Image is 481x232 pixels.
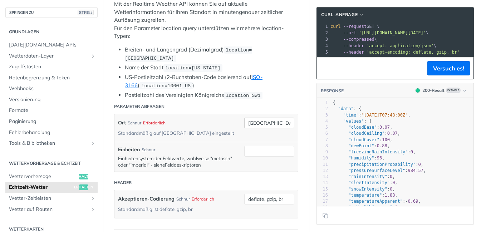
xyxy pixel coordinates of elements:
span: "snowIntensity" [348,187,387,192]
span: Fehlerbehandlung [9,129,96,136]
span: 'accept-encoding: deflate, gzip, br' [367,50,460,55]
a: Fehlerbehandlung [5,127,98,138]
h2: Wettervorhersage & Echtzeit [5,160,98,167]
span: curl [330,24,341,29]
span: "cloudBase" [348,125,377,130]
span: : , [333,156,385,161]
a: ISO-3166 [125,74,262,89]
a: Webhooks [5,83,98,94]
span: 0 [395,205,397,210]
span: 984.57 [408,168,423,173]
div: Schnur [128,118,141,128]
span: Erhalten [79,184,88,190]
span: : , [333,174,395,179]
div: 16 [317,192,328,198]
a: Paginierung [5,116,98,127]
div: Erforderlich [192,194,214,204]
font: Breiten- und Längengrad (Dezimalgrad) [125,46,224,53]
span: "temperature" [348,193,382,198]
button: Versuch es! [427,61,470,75]
div: 5 [317,124,328,130]
div: 18 [317,204,328,211]
div: 2 [317,106,328,112]
font: SPRINGEN ZU [9,11,34,15]
span: [DATE][DOMAIN_NAME] APIs [9,41,96,49]
div: Erforderlich [143,118,166,128]
a: WettervorhersageErhalten [5,171,98,182]
span: Wettervorhersage [9,173,77,180]
button: Copy to clipboard [320,210,330,221]
span: GET \ [330,24,379,29]
a: [DATE][DOMAIN_NAME] APIs [5,40,98,50]
div: Schnur [176,194,190,204]
a: Ratenbegrenzung & Token [5,73,98,83]
span: : , [333,137,392,142]
span: --header [343,50,364,55]
span: "cloudCover" [348,137,379,142]
span: 'accept: application/json' [367,43,434,48]
span: "sleetIntensity" [348,180,390,185]
span: Example [446,88,461,93]
button: RESPONSE [320,87,344,94]
span: cURL-Anfrage [321,11,358,18]
span: 0 [392,180,395,185]
div: Schnur [142,147,155,153]
a: Wetter-ZeitleistenZeige Unterseiten für Wetter-Zeitleisten [5,193,98,204]
span: : , [333,113,411,118]
div: 14 [317,180,328,186]
span: : , [333,180,398,185]
span: "temperatureApparent" [348,199,403,204]
button: Unterseiten für Wetter auf Routen anzeigen [90,207,96,212]
span: Erhalten [79,174,88,179]
a: Versionierung [5,94,98,105]
span: : , [333,131,400,136]
span: Paginierung [9,118,96,125]
span: : , [333,162,423,167]
span: : , [333,125,392,130]
div: 12 [317,168,328,174]
span: : , [333,168,426,173]
span: 0.07 [387,131,398,136]
span: 0 [411,149,413,154]
span: \ [330,30,429,35]
span: 96 [377,156,382,161]
span: : , [333,143,390,148]
button: In Zwischenablage kopieren [320,63,330,74]
span: "humidity" [348,156,374,161]
div: Parameter abfragen [114,103,165,110]
span: : , [333,205,400,210]
span: Versionierung [9,96,96,103]
a: Felddeskriptoren [165,162,201,168]
div: 3 [317,112,328,118]
div: 8 [317,143,328,149]
span: - [405,199,408,204]
span: : , [333,193,398,198]
div: 10 [317,155,328,161]
span: 100 [382,137,390,142]
span: --request [343,24,367,29]
div: 7 [317,137,328,143]
span: 0 [418,162,421,167]
span: 0 [390,187,392,192]
div: Header [114,179,132,186]
span: 0 [390,174,392,179]
span: : { [333,106,362,111]
a: Tools & BibliothekenZeige Unterseiten für Tools & Libraries [5,138,98,149]
h2: Grundlagen [5,29,98,35]
span: : , [333,187,395,192]
div: 200 - Result [422,87,445,94]
span: --compressed [343,37,374,42]
span: --header [343,43,364,48]
div: 2 [317,30,329,36]
span: "values" [343,119,364,124]
span: "rainIntensity" [348,174,387,179]
button: Anzeigen von Unterseiten für Wetterdaten-Layer [90,53,96,59]
div: 5 [317,49,329,55]
span: location=10001 US [141,83,191,89]
span: Formate [9,107,96,114]
label: Ort [118,118,126,128]
span: Echtzeit-Wetter [9,184,77,191]
button: cURL-Anfrage [319,11,367,18]
a: Wetter auf RoutenUnterseiten für Wetter auf Routen anzeigen [5,204,98,215]
li: ) [125,73,298,90]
